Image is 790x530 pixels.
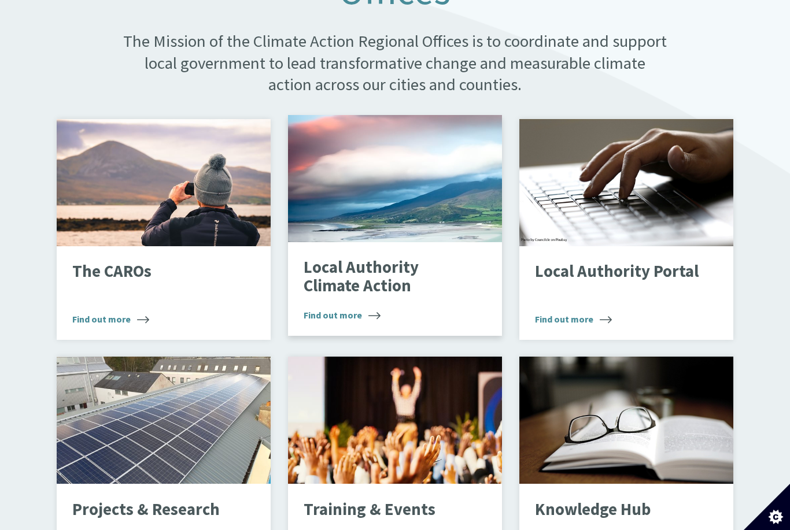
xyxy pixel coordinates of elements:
a: Local Authority Climate Action Find out more [288,115,502,336]
a: The CAROs Find out more [57,119,271,340]
p: Local Authority Climate Action [304,258,468,295]
p: Local Authority Portal [535,262,699,281]
span: Find out more [304,308,381,322]
a: Local Authority Portal Find out more [519,119,733,340]
p: Knowledge Hub [535,501,699,519]
span: Find out more [72,312,149,326]
p: The Mission of the Climate Action Regional Offices is to coordinate and support local government ... [121,31,668,95]
span: Find out more [535,312,612,326]
button: Set cookie preferences [744,484,790,530]
p: The CAROs [72,262,237,281]
p: Training & Events [304,501,468,519]
p: Projects & Research [72,501,237,519]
